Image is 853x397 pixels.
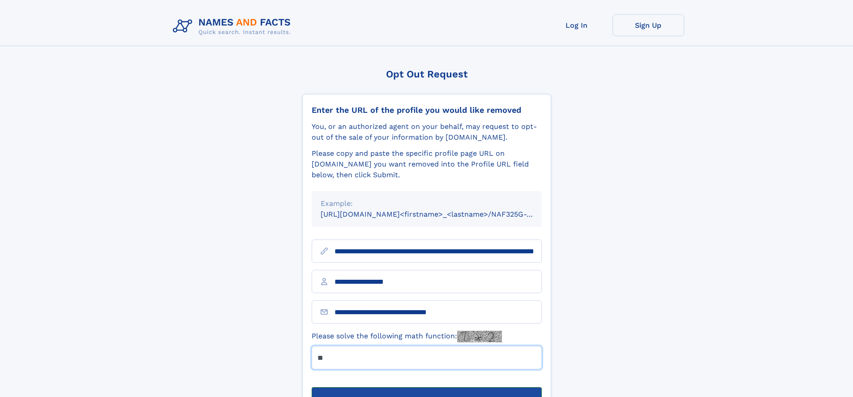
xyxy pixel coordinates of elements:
[541,14,613,36] a: Log In
[312,331,502,342] label: Please solve the following math function:
[321,198,533,209] div: Example:
[169,14,298,38] img: Logo Names and Facts
[312,105,542,115] div: Enter the URL of the profile you would like removed
[321,210,559,218] small: [URL][DOMAIN_NAME]<firstname>_<lastname>/NAF325G-xxxxxxxx
[613,14,684,36] a: Sign Up
[302,68,551,80] div: Opt Out Request
[312,148,542,180] div: Please copy and paste the specific profile page URL on [DOMAIN_NAME] you want removed into the Pr...
[312,121,542,143] div: You, or an authorized agent on your behalf, may request to opt-out of the sale of your informatio...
